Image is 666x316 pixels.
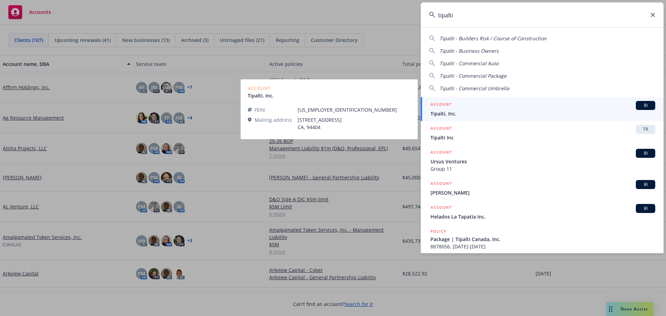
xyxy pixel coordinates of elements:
[639,102,652,109] span: BI
[430,125,452,133] h5: ACCOUNT
[639,205,652,212] span: BI
[421,200,664,224] a: ACCOUNTBIHelados La Tapatia Inc.
[430,243,655,250] span: 8878056, [DATE]-[DATE]
[639,150,652,156] span: BI
[439,35,547,42] span: Tipalti - Builders Risk / Course of Construction
[430,189,655,196] span: [PERSON_NAME]
[439,48,499,54] span: Tipalti - Business Owners
[439,85,509,92] span: Tipalti - Commercial Umbrella
[421,97,664,121] a: ACCOUNTBITipalti, Inc.
[430,101,452,109] h5: ACCOUNT
[639,181,652,188] span: BI
[439,60,498,67] span: Tipalti - Commercial Auto
[421,224,664,254] a: POLICYPackage | Tipalti Canada, Inc.8878056, [DATE]-[DATE]
[430,236,655,243] span: Package | Tipalti Canada, Inc.
[430,213,655,220] span: Helados La Tapatia Inc.
[439,72,506,79] span: Tipalti - Commercial Package
[430,204,452,212] h5: ACCOUNT
[430,158,655,165] span: Ursus Ventures
[421,176,664,200] a: ACCOUNTBI[PERSON_NAME]
[430,149,452,157] h5: ACCOUNT
[421,121,664,145] a: ACCOUNTTRTipalti Inc
[421,2,664,27] input: Search...
[430,180,452,188] h5: ACCOUNT
[430,110,655,117] span: Tipalti, Inc.
[430,228,446,235] h5: POLICY
[430,165,655,172] span: Group 11
[421,145,664,176] a: ACCOUNTBIUrsus VenturesGroup 11
[430,134,655,141] span: Tipalti Inc
[639,126,652,133] span: TR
